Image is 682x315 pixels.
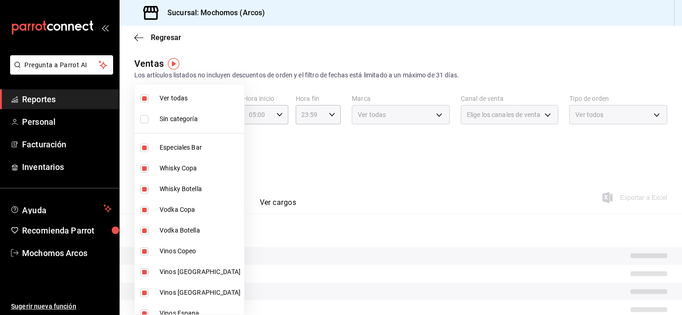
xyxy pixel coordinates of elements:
span: Vinos Copeo [160,246,241,256]
span: Whisky Copa [160,163,241,173]
span: Vodka Copa [160,205,241,215]
img: Tooltip marker [168,58,179,70]
span: Whisky Botella [160,184,241,194]
span: Sin categoría [160,114,241,124]
span: Especiales Bar [160,143,241,152]
span: Vinos [GEOGRAPHIC_DATA] [160,267,241,277]
span: Vodka Botella [160,226,241,235]
span: Ver todas [160,93,241,103]
span: Vinos [GEOGRAPHIC_DATA] [160,288,241,297]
